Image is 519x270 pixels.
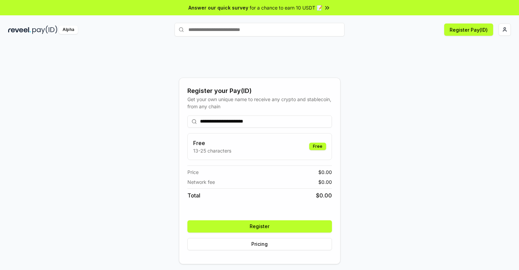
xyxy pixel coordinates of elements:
[250,4,322,11] span: for a chance to earn 10 USDT 📝
[318,178,332,186] span: $ 0.00
[59,26,78,34] div: Alpha
[316,191,332,200] span: $ 0.00
[318,169,332,176] span: $ 0.00
[187,169,199,176] span: Price
[444,23,493,36] button: Register Pay(ID)
[32,26,57,34] img: pay_id
[193,139,231,147] h3: Free
[193,147,231,154] p: 13-25 characters
[187,96,332,110] div: Get your own unique name to receive any crypto and stablecoin, from any chain
[188,4,248,11] span: Answer our quick survey
[187,191,200,200] span: Total
[309,143,326,150] div: Free
[187,86,332,96] div: Register your Pay(ID)
[187,220,332,233] button: Register
[8,26,31,34] img: reveel_dark
[187,178,215,186] span: Network fee
[187,238,332,250] button: Pricing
